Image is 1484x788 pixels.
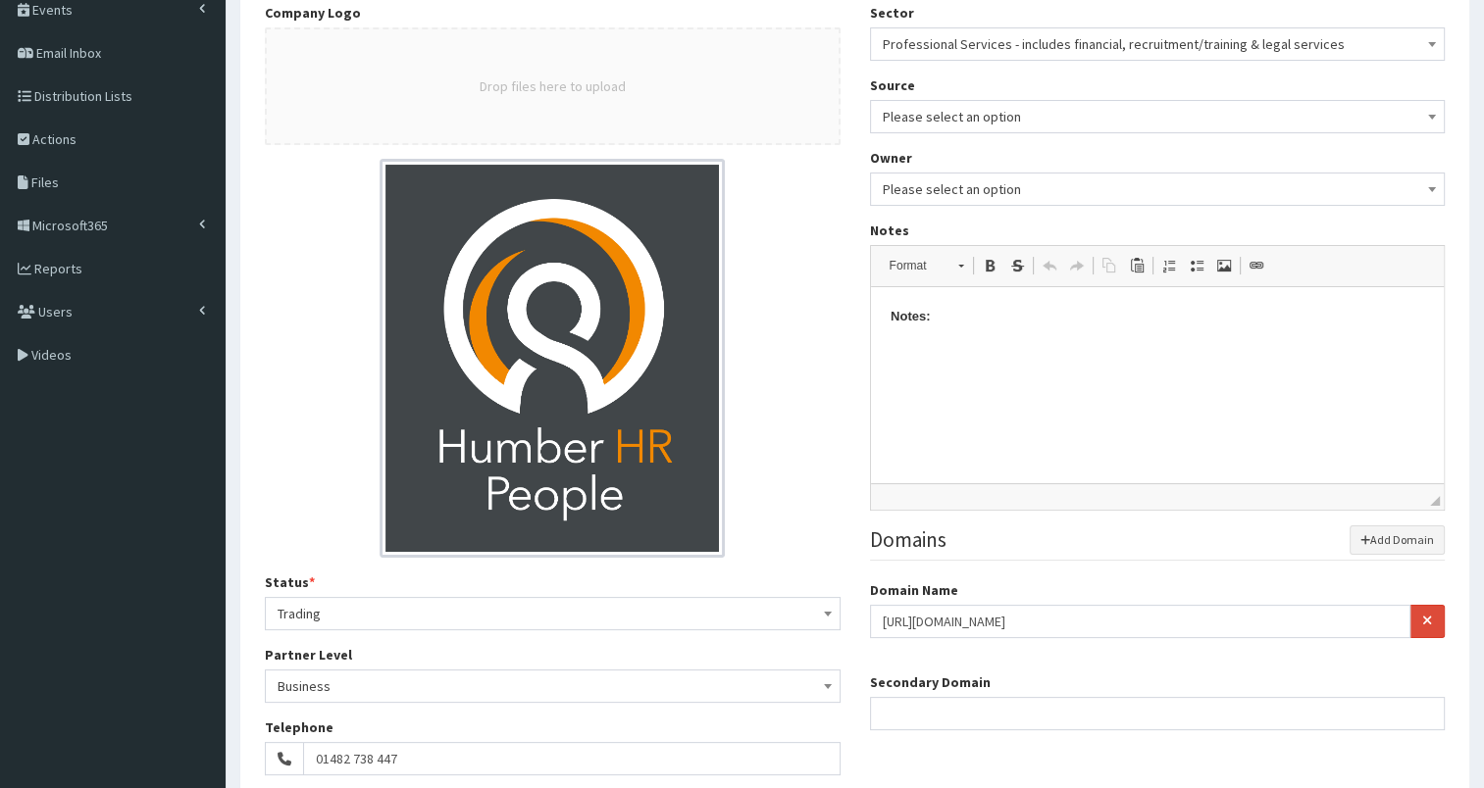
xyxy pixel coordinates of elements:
[1003,253,1031,278] a: Strike Through
[36,44,101,62] span: Email Inbox
[883,175,1433,203] span: Please select an option
[1096,253,1123,278] a: Copy (Ctrl+C)
[265,669,841,703] span: Business
[1123,253,1151,278] a: Paste (Ctrl+V)
[870,672,991,692] label: Secondary Domain
[278,600,828,627] span: Trading
[32,1,73,19] span: Events
[1183,253,1210,278] a: Insert/Remove Bulleted List
[34,260,82,277] span: Reports
[879,252,974,279] a: Format
[31,346,72,364] span: Videos
[1036,253,1063,278] a: Undo (Ctrl+Z)
[265,572,315,592] label: Status
[870,3,914,23] label: Sector
[870,525,1446,560] legend: Domains
[480,76,626,96] button: Drop files here to upload
[265,717,333,737] label: Telephone
[883,30,1433,58] span: Professional Services - includes financial, recruitment/training & legal services
[870,221,909,240] label: Notes
[265,3,361,23] label: Company Logo
[1350,525,1446,555] button: Add Domain
[265,645,352,665] label: Partner Level
[880,253,948,278] span: Format
[31,173,59,191] span: Files
[883,103,1433,130] span: Please select an option
[870,100,1446,133] span: Please select an option
[34,87,132,105] span: Distribution Lists
[870,27,1446,61] span: Professional Services - includes financial, recruitment/training & legal services
[38,303,73,320] span: Users
[32,130,77,148] span: Actions
[1155,253,1183,278] a: Insert/Remove Numbered List
[870,75,915,95] label: Source
[870,148,912,168] label: Owner
[870,580,958,600] label: Domain Name
[32,217,108,234] span: Microsoft365
[1430,496,1440,506] span: Drag to resize
[976,253,1003,278] a: Bold (Ctrl+B)
[1063,253,1091,278] a: Redo (Ctrl+Y)
[265,597,841,630] span: Trading
[871,287,1445,483] iframe: Rich Text Editor, notes
[1210,253,1238,278] a: Image
[870,172,1446,206] span: Please select an option
[1243,253,1270,278] a: Link (Ctrl+L)
[278,672,828,700] span: Business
